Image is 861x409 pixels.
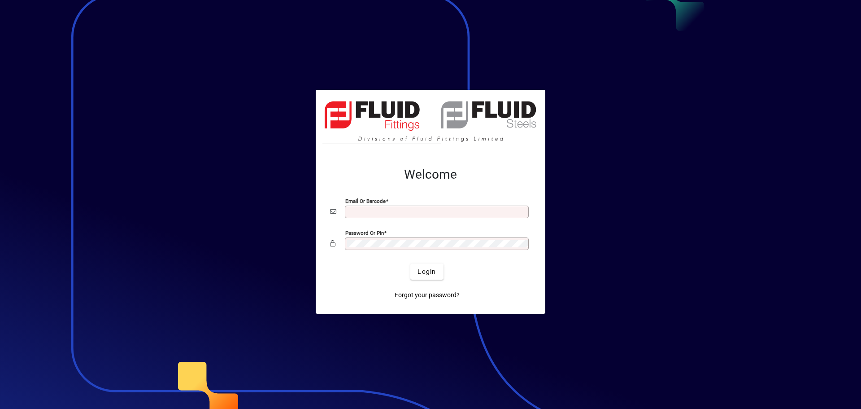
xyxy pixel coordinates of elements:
button: Login [410,264,443,280]
span: Login [417,267,436,277]
mat-label: Email or Barcode [345,198,386,204]
h2: Welcome [330,167,531,182]
mat-label: Password or Pin [345,230,384,236]
a: Forgot your password? [391,287,463,303]
span: Forgot your password? [395,290,460,300]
